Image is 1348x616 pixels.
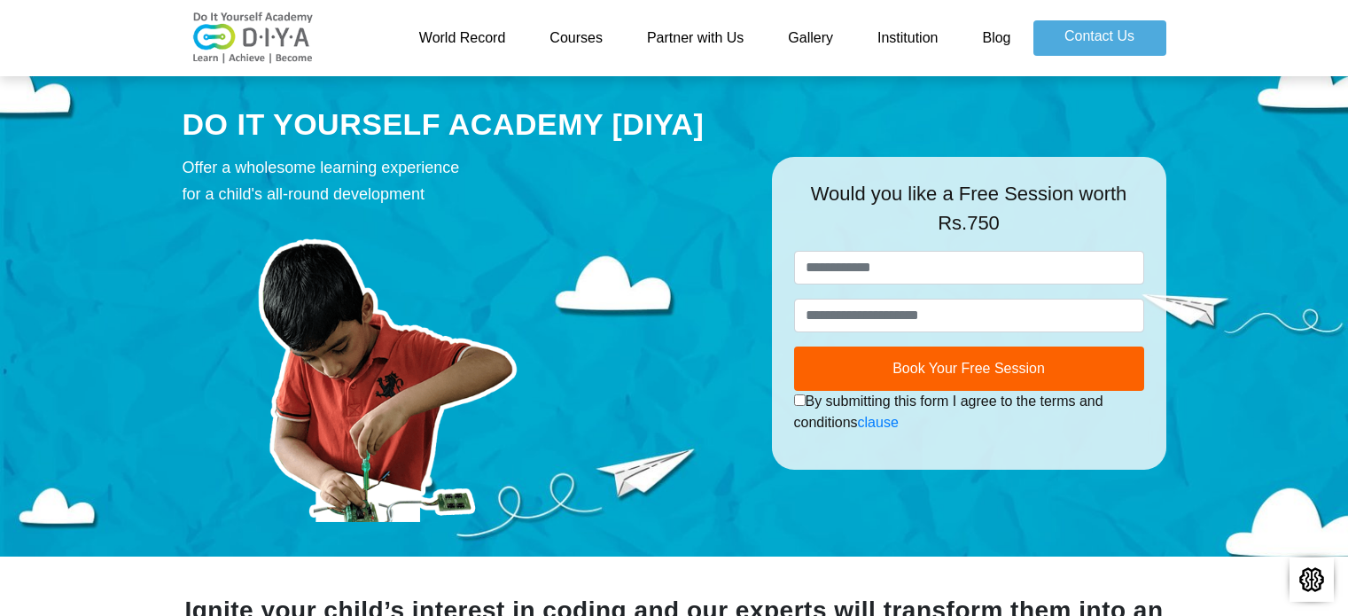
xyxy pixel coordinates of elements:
div: By submitting this form I agree to the terms and conditions [794,391,1144,433]
a: Gallery [766,20,855,56]
div: DO IT YOURSELF ACADEMY [DIYA] [183,104,745,146]
img: course-prod.png [183,216,590,522]
a: Blog [960,20,1032,56]
a: Partner with Us [625,20,766,56]
div: Would you like a Free Session worth Rs.750 [794,179,1144,251]
button: Book Your Free Session [794,347,1144,391]
a: Courses [527,20,625,56]
a: Institution [855,20,960,56]
a: Contact Us [1033,20,1166,56]
div: Offer a wholesome learning experience for a child's all-round development [183,154,745,207]
a: World Record [397,20,528,56]
span: Book Your Free Session [892,361,1045,376]
img: logo-v2.png [183,12,324,65]
a: clause [858,415,899,430]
